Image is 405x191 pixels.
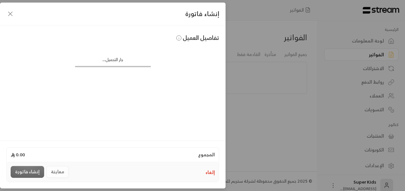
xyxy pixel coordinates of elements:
button: إلغاء [206,169,215,176]
div: جار التحميل... [75,57,151,66]
span: المجموع [198,151,215,158]
span: 0.00 [11,151,25,158]
span: تفاصيل العميل [175,32,219,43]
span: إنشاء فاتورة [185,8,219,19]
